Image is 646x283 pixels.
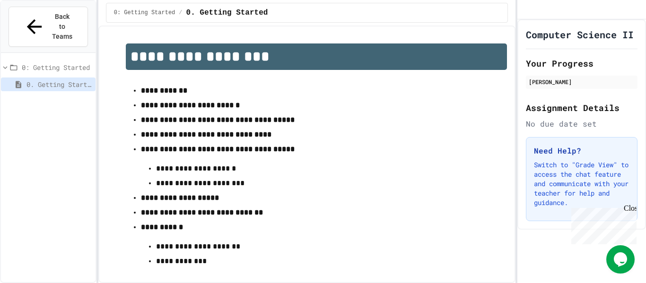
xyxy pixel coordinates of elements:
[179,9,182,17] span: /
[526,28,634,41] h1: Computer Science II
[4,4,65,60] div: Chat with us now!Close
[567,204,637,244] iframe: chat widget
[26,79,92,89] span: 0. Getting Started
[114,9,175,17] span: 0: Getting Started
[606,245,637,274] iframe: chat widget
[526,57,637,70] h2: Your Progress
[526,118,637,129] div: No due date set
[534,145,629,156] h3: Need Help?
[186,7,268,18] span: 0. Getting Started
[529,77,635,86] div: [PERSON_NAME]
[526,101,637,114] h2: Assignment Details
[534,160,629,207] p: Switch to "Grade View" to access the chat feature and communicate with your teacher for help and ...
[22,62,92,72] span: 0: Getting Started
[51,12,73,42] span: Back to Teams
[9,7,88,47] button: Back to Teams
